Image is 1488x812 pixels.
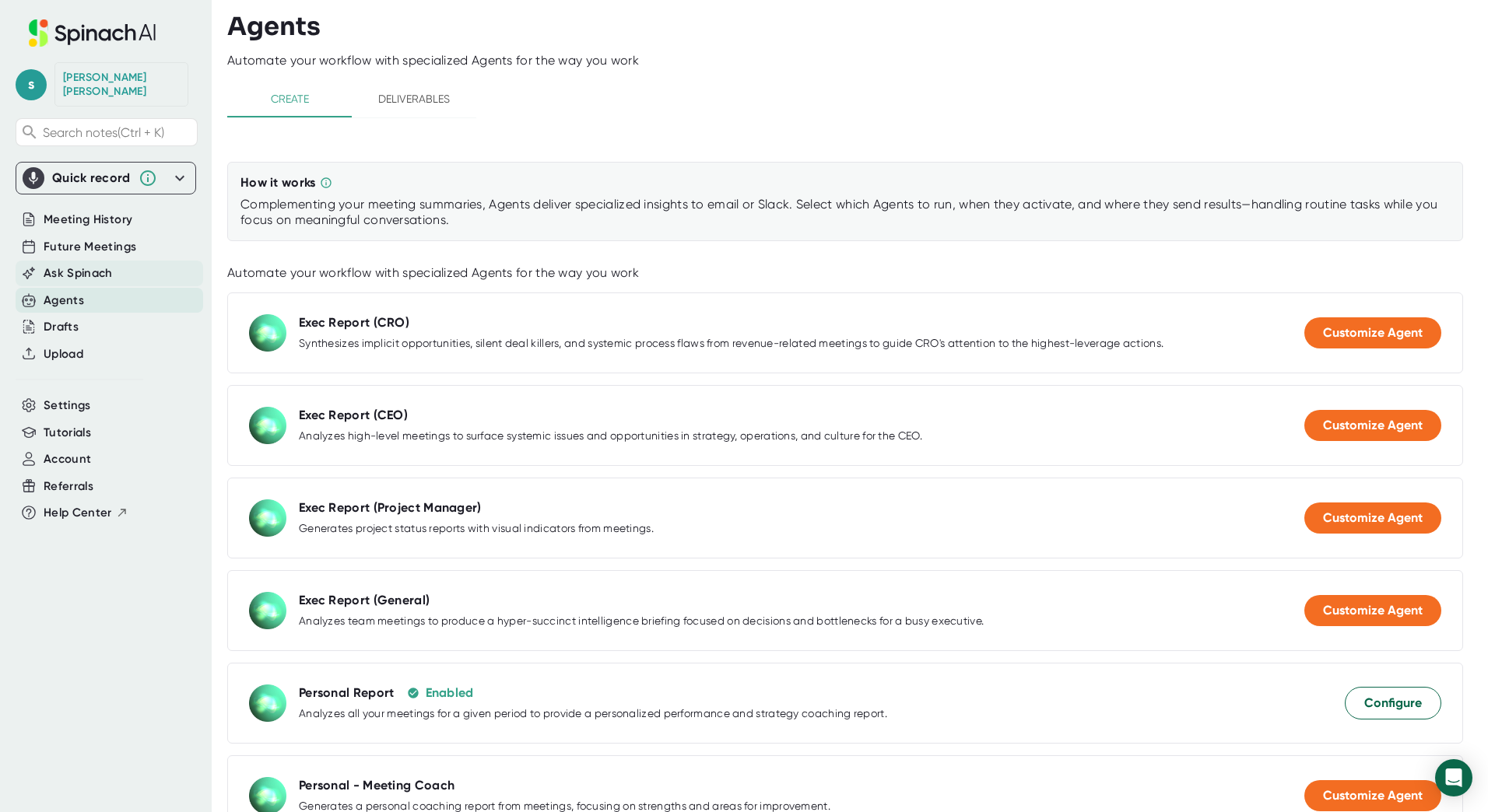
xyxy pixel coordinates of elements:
img: Exec Report (Project Manager) [249,499,286,537]
div: Sean Kaplan [63,71,180,98]
button: Customize Agent [1304,317,1441,348]
button: Account [44,450,91,468]
span: Create [237,89,342,109]
button: Customize Agent [1304,780,1441,811]
button: Customize Agent [1304,410,1441,441]
div: Quick record [23,163,189,194]
span: Search notes (Ctrl + K) [43,125,164,140]
button: Customize Agent [1304,502,1441,534]
button: Configure [1345,687,1441,719]
span: Customize Agent [1323,418,1423,432]
div: Enabled [426,685,474,701]
button: Upload [44,345,83,363]
img: Exec Report (CEO) [249,407,286,444]
button: Settings [44,397,91,415]
span: s [16,69,47,100]
div: Personal Report [299,685,395,701]
button: Customize Agent [1304,595,1441,626]
button: Help Center [44,504,128,522]
span: Deliverables [361,89,467,109]
div: Exec Report (General) [299,593,430,608]
h3: Agents [227,12,321,41]
div: Analyzes all your meetings for a given period to provide a personalized performance and strategy ... [299,707,887,721]
div: Exec Report (CRO) [299,315,409,331]
img: Personal Report [249,684,286,722]
div: Automate your workflow with specialized Agents for the way you work [227,265,1463,281]
span: Customize Agent [1323,325,1423,340]
div: Automate your workflow with specialized Agents for the way you work [227,53,1488,68]
button: Referrals [44,478,93,495]
div: How it works [240,175,316,191]
span: Customize Agent [1323,788,1423,803]
button: Meeting History [44,211,132,229]
button: Drafts [44,318,79,336]
span: Customize Agent [1323,510,1423,525]
span: Configure [1364,694,1422,712]
div: Open Intercom Messenger [1435,759,1472,796]
div: Synthesizes implicit opportunities, silent deal killers, and systemic process flaws from revenue-... [299,337,1163,351]
div: Generates project status reports with visual indicators from meetings. [299,522,654,536]
div: Exec Report (Project Manager) [299,500,482,516]
div: Quick record [52,170,131,186]
span: Customize Agent [1323,603,1423,618]
button: Ask Spinach [44,264,113,282]
img: Exec Report (CRO) [249,314,286,352]
span: Help Center [44,504,112,522]
img: Exec Report (General) [249,592,286,629]
svg: Complementing your meeting summaries, Agents deliver specialized insights to email or Slack. Sele... [320,177,332,189]
div: Analyzes high-level meetings to surface systemic issues and opportunities in strategy, operations... [299,429,922,443]
div: Personal - Meeting Coach [299,778,454,793]
button: Tutorials [44,424,91,442]
button: Future Meetings [44,238,136,256]
div: Complementing your meeting summaries, Agents deliver specialized insights to email or Slack. Sele... [240,197,1450,228]
div: Analyzes team meetings to produce a hyper-succinct intelligence briefing focused on decisions and... [299,614,984,628]
button: Agents [44,292,84,310]
div: Exec Report (CEO) [299,408,408,423]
